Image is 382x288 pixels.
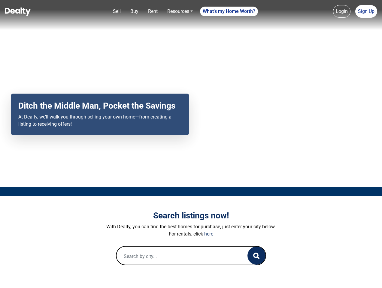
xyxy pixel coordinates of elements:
a: What's my Home Worth? [200,7,258,16]
p: At Dealty, we’ll walk you through selling your own home—from creating a listing to receiving offers! [18,113,182,128]
h2: Ditch the Middle Man, Pocket the Savings [18,101,182,111]
a: Rent [146,5,160,17]
a: Buy [128,5,141,17]
img: Dealty - Buy, Sell & Rent Homes [5,7,31,16]
a: here [204,231,213,237]
input: Search by city... [117,247,235,266]
a: Sign Up [355,5,377,18]
h3: Search listings now! [24,211,358,221]
a: Sell [111,5,123,17]
p: For rentals, click [24,230,358,238]
a: Login [333,5,350,18]
a: Resources [165,5,195,17]
p: With Dealty, you can find the best homes for purchase, just enter your city below. [24,223,358,230]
